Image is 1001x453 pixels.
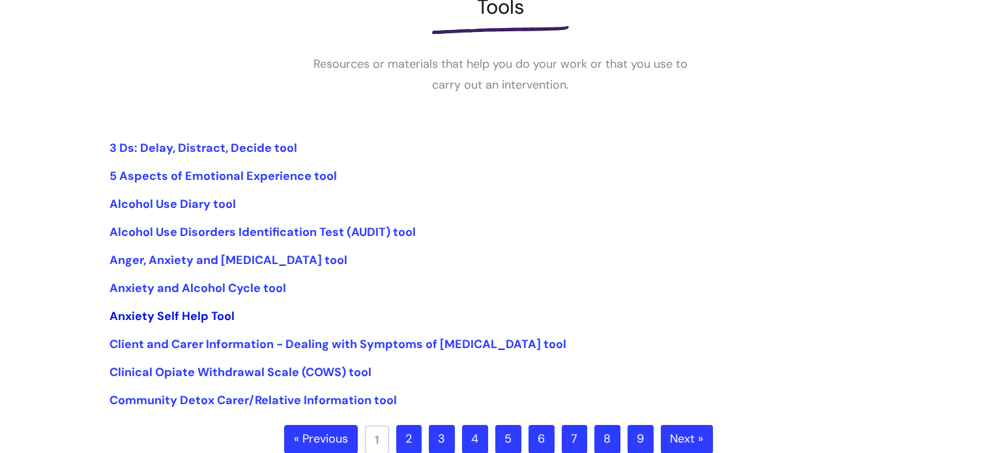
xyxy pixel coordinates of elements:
a: Community Detox Carer/Relative Information tool [109,392,397,408]
a: Anger, Anxiety and [MEDICAL_DATA] tool [109,252,347,268]
p: Resources or materials that help you do your work or that you use to carry out an intervention. [305,53,696,96]
a: Anxiety Self Help Tool [109,308,235,324]
a: Alcohol Use Disorders Identification Test (AUDIT) tool [109,224,416,240]
a: Anxiety and Alcohol Cycle tool [109,280,286,296]
a: Client and Carer Information - Dealing with Symptoms of [MEDICAL_DATA] tool [109,336,566,352]
a: Alcohol Use Diary tool [109,196,236,212]
a: 5 Aspects of Emotional Experience tool [109,168,337,184]
a: Clinical Opiate Withdrawal Scale (COWS) tool [109,364,371,380]
a: 3 Ds: Delay, Distract, Decide tool [109,140,297,156]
